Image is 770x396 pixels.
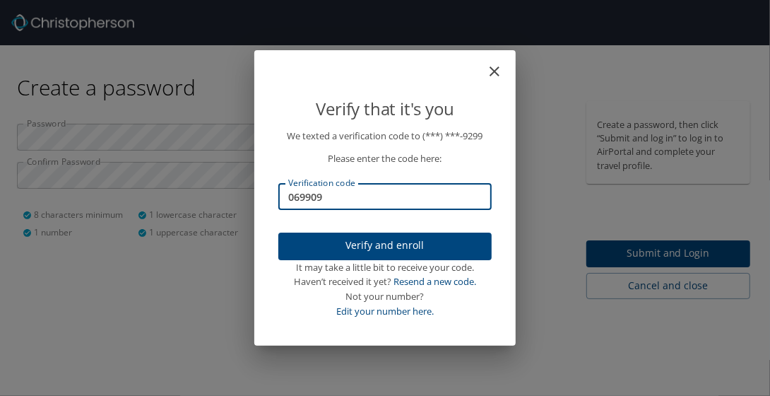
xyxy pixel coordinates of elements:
[290,237,480,255] span: Verify and enroll
[278,233,492,260] button: Verify and enroll
[493,56,510,73] button: close
[278,289,492,304] div: Not your number?
[278,260,492,275] div: It may take a little bit to receive your code.
[336,305,434,318] a: Edit your number here.
[278,129,492,144] p: We texted a verification code to (***) ***- 9299
[278,151,492,166] p: Please enter the code here:
[393,275,476,288] a: Resend a new code.
[278,274,492,289] div: Haven’t received it yet?
[278,95,492,122] p: Verify that it's you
